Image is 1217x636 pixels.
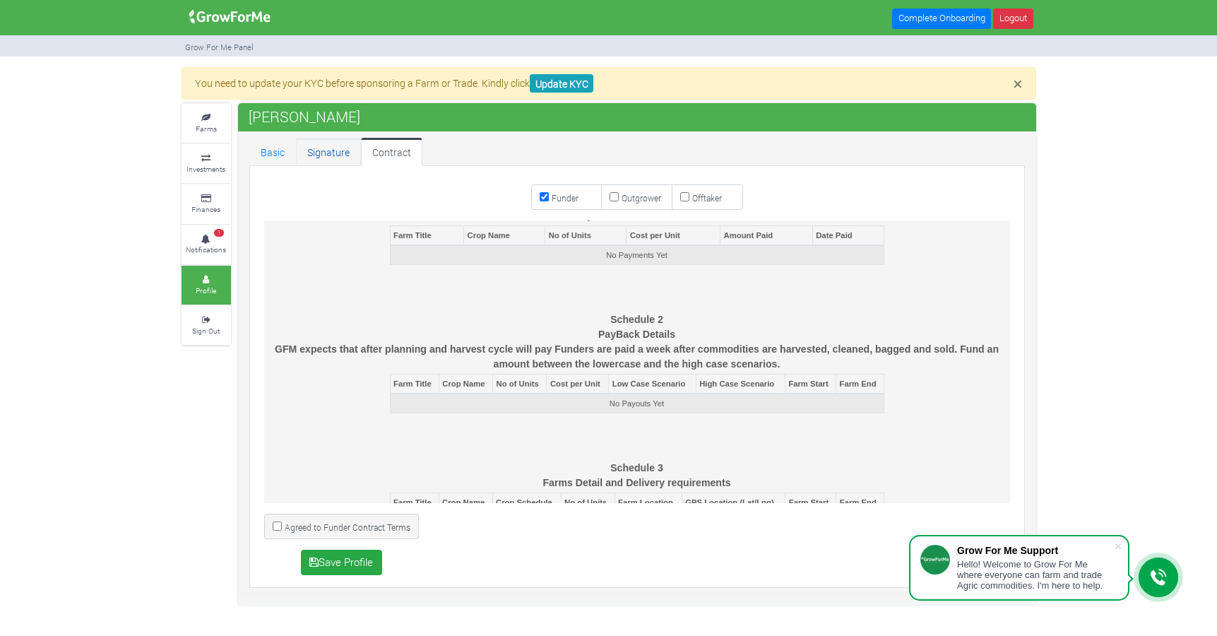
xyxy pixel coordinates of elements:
[390,245,884,264] td: No Payments Yet
[957,559,1114,591] div: Hello! Welcome to Grow For Me where everyone can farm and trade Agric commodities. I'm here to help.
[692,192,722,204] small: Offtaker
[390,375,439,394] th: Farm Title
[552,192,578,204] small: Funder
[680,192,689,201] input: Offtaker
[785,493,836,512] th: Farm Start
[439,493,492,512] th: Crop Name
[273,522,282,531] input: Agreed to Funder Contract Terms
[275,314,999,370] b: Schedule 2 PayBack Details
[530,74,593,93] a: Update KYC
[249,138,296,166] a: Basic
[812,226,884,245] th: Date Paid
[464,226,545,245] th: Crop Name
[439,375,492,394] th: Crop Name
[575,195,699,221] b: Schedule 1 Payment of Consideration
[561,493,615,512] th: No of Units
[182,266,231,305] a: Profile
[696,375,785,394] th: High Case Scenario
[682,493,785,512] th: GPS Location (Lat/Lng)
[1014,73,1022,94] span: ×
[547,375,609,394] th: Cost per Unit
[957,545,1114,556] div: Grow For Me Support
[545,226,627,245] th: No of Units
[390,493,439,512] th: Farm Title
[1014,76,1022,92] button: Close
[609,375,696,394] th: Low Case Scenario
[182,225,231,264] a: 1 Notifications
[184,3,275,31] img: growforme image
[493,375,547,394] th: No of Units
[836,375,884,394] th: Farm End
[492,493,561,512] th: Crop Schedule
[361,138,422,166] a: Contract
[196,285,216,295] small: Profile
[275,343,999,370] b: GFM expects that after planning and harvest cycle will pay Funders are paid a week after commodit...
[785,375,836,394] th: Farm Start
[836,493,884,512] th: Farm End
[182,306,231,345] a: Sign Out
[540,192,549,201] input: Funder
[182,144,231,183] a: Investments
[196,124,217,134] small: Farms
[185,42,254,52] small: Grow For Me Panel
[610,192,619,201] input: Outgrower
[390,394,884,413] td: No Payouts Yet
[390,226,464,245] th: Farm Title
[296,138,361,166] a: Signature
[627,226,720,245] th: Cost per Unit
[182,104,231,143] a: Farms
[615,493,682,512] th: Farm Location
[191,204,220,214] small: Finances
[301,550,382,575] button: Save Profile
[182,184,231,223] a: Finances
[186,164,225,174] small: Investments
[622,192,661,204] small: Outgrower
[195,76,1021,90] p: You need to update your KYC before sponsoring a Farm or Trade. Kindly click
[720,226,813,245] th: Amount Paid
[192,326,220,336] small: Sign Out
[892,8,991,29] a: Complete Onboarding
[186,245,226,254] small: Notifications
[542,462,730,488] b: Schedule 3 Farms Detail and Delivery requirements
[993,8,1033,29] a: Logout
[214,229,224,237] span: 1
[245,102,364,131] span: [PERSON_NAME]
[285,522,410,533] small: Agreed to Funder Contract Terms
